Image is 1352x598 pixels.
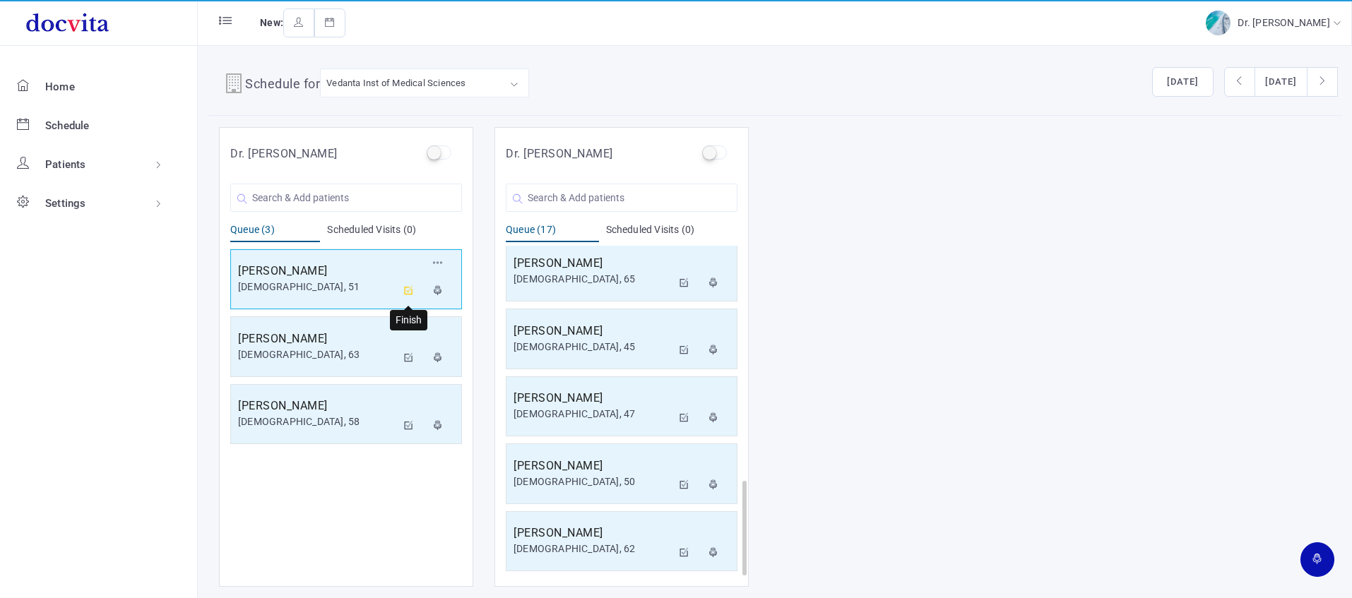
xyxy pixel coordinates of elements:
[514,272,672,287] div: [DEMOGRAPHIC_DATA], 65
[45,158,86,171] span: Patients
[514,340,672,354] div: [DEMOGRAPHIC_DATA], 45
[390,310,427,330] div: Finish
[514,474,672,489] div: [DEMOGRAPHIC_DATA], 50
[514,255,672,272] h5: [PERSON_NAME]
[506,145,613,162] h5: Dr. [PERSON_NAME]
[238,280,396,294] div: [DEMOGRAPHIC_DATA], 51
[238,414,396,429] div: [DEMOGRAPHIC_DATA], 58
[514,458,672,474] h5: [PERSON_NAME]
[238,397,396,414] h5: [PERSON_NAME]
[238,347,396,362] div: [DEMOGRAPHIC_DATA], 63
[1206,11,1231,35] img: img-2.jpg
[514,407,672,421] div: [DEMOGRAPHIC_DATA], 47
[45,80,75,93] span: Home
[45,119,90,132] span: Schedule
[326,75,466,91] div: Vedanta Inst of Medical Sciences
[1255,67,1307,97] button: [DATE]
[230,184,462,212] input: Search & Add patients
[327,222,462,242] div: Scheduled Visits (0)
[506,184,737,212] input: Search & Add patients
[230,145,338,162] h5: Dr. [PERSON_NAME]
[514,323,672,340] h5: [PERSON_NAME]
[506,222,599,242] div: Queue (17)
[606,222,738,242] div: Scheduled Visits (0)
[45,197,86,210] span: Settings
[260,17,283,28] span: New:
[514,542,672,556] div: [DEMOGRAPHIC_DATA], 62
[230,222,320,242] div: Queue (3)
[238,330,396,347] h5: [PERSON_NAME]
[514,390,672,407] h5: [PERSON_NAME]
[1238,17,1333,28] span: Dr. [PERSON_NAME]
[514,525,672,542] h5: [PERSON_NAME]
[238,263,396,280] h5: [PERSON_NAME]
[245,74,320,97] h4: Schedule for
[1152,67,1214,97] button: [DATE]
